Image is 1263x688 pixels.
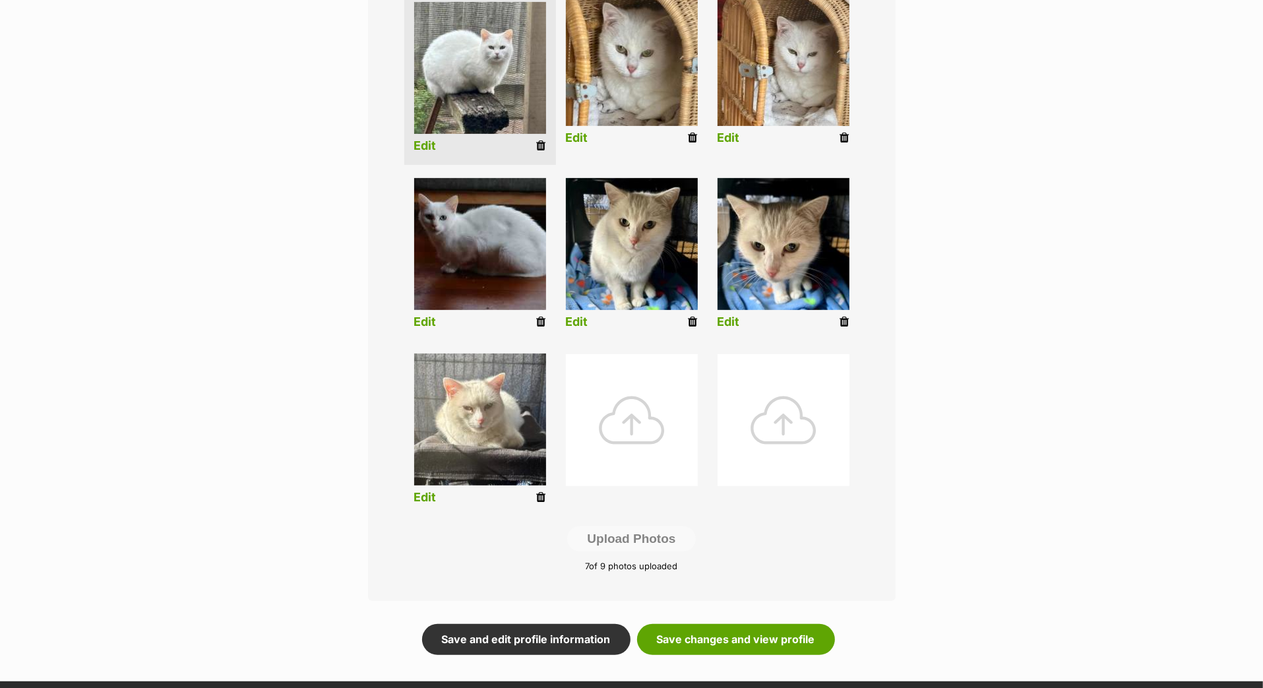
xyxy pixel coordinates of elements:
[414,2,546,134] img: cksgha8bpqvtsgetzkck.jpg
[388,560,876,573] p: of 9 photos uploaded
[414,178,546,310] img: roicnkpz3qua8ynpp4n3.jpg
[566,315,588,329] a: Edit
[566,178,698,310] img: betwlo53oybk0pprh2sa.jpg
[414,354,546,485] img: amag0c417dv9lbojfitq.jpg
[414,491,437,505] a: Edit
[718,315,740,329] a: Edit
[718,178,849,310] img: dk81u6klvui1bjgfyahq.jpg
[567,526,695,551] button: Upload Photos
[637,624,835,654] a: Save changes and view profile
[586,561,590,571] span: 7
[718,131,740,145] a: Edit
[414,139,437,153] a: Edit
[414,315,437,329] a: Edit
[422,624,631,654] a: Save and edit profile information
[566,131,588,145] a: Edit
